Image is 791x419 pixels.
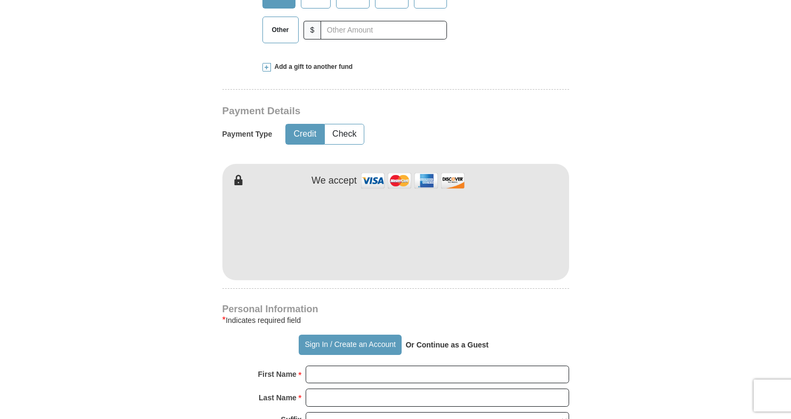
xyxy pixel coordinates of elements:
input: Other Amount [321,21,447,39]
button: Check [325,124,364,144]
span: Other [267,22,294,38]
div: Indicates required field [222,314,569,327]
span: Add a gift to another fund [271,62,353,72]
span: $ [303,21,322,39]
h4: We accept [311,175,357,187]
h5: Payment Type [222,130,273,139]
button: Credit [286,124,324,144]
img: credit cards accepted [359,169,466,192]
h3: Payment Details [222,105,494,117]
strong: Last Name [259,390,297,405]
strong: First Name [258,367,297,382]
button: Sign In / Create an Account [299,335,402,355]
h4: Personal Information [222,305,569,313]
strong: Or Continue as a Guest [405,341,489,349]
